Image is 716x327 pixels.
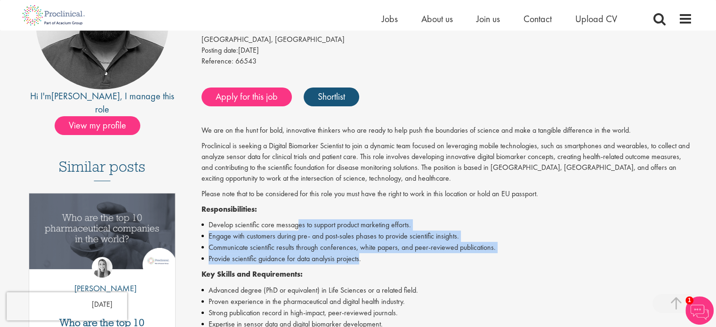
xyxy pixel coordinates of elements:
[201,231,692,242] li: Engage with customers during pre- and post-sales phases to provide scientific insights.
[201,253,692,264] li: Provide scientific guidance for data analysis projects.
[55,116,140,135] span: View my profile
[55,118,150,130] a: View my profile
[29,193,176,269] img: Top 10 pharmaceutical companies in the world 2025
[575,13,617,25] a: Upload CV
[476,13,500,25] a: Join us
[523,13,552,25] a: Contact
[67,282,137,295] p: [PERSON_NAME]
[201,125,692,136] p: We are on the hunt for bold, innovative thinkers who are ready to help push the boundaries of sci...
[201,88,292,106] a: Apply for this job
[201,296,692,307] li: Proven experience in the pharmaceutical and digital health industry.
[24,89,181,116] div: Hi I'm , I manage this role
[67,257,137,299] a: Hannah Burke [PERSON_NAME]
[59,159,145,181] h3: Similar posts
[201,285,692,296] li: Advanced degree (PhD or equivalent) in Life Sciences or a related field.
[201,141,692,183] p: Proclinical is seeking a Digital Biomarker Scientist to join a dynamic team focused on leveraging...
[304,88,359,106] a: Shortlist
[201,242,692,253] li: Communicate scientific results through conferences, white papers, and peer-reviewed publications.
[685,296,714,325] img: Chatbot
[201,204,257,214] strong: Responsibilities:
[201,45,238,55] span: Posting date:
[201,56,233,67] label: Reference:
[7,292,127,320] iframe: reCAPTCHA
[201,219,692,231] li: Develop scientific core messages to support product marketing efforts.
[201,269,303,279] strong: Key Skills and Requirements:
[201,34,692,45] div: [GEOGRAPHIC_DATA], [GEOGRAPHIC_DATA]
[29,193,176,277] a: Link to a post
[382,13,398,25] a: Jobs
[421,13,453,25] a: About us
[201,189,692,199] p: Please note that to be considered for this role you must have the right to work in this location ...
[92,257,113,278] img: Hannah Burke
[235,56,257,66] span: 66543
[201,45,692,56] div: [DATE]
[685,296,693,304] span: 1
[201,307,692,319] li: Strong publication record in high-impact, peer-reviewed journals.
[51,90,120,102] a: [PERSON_NAME]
